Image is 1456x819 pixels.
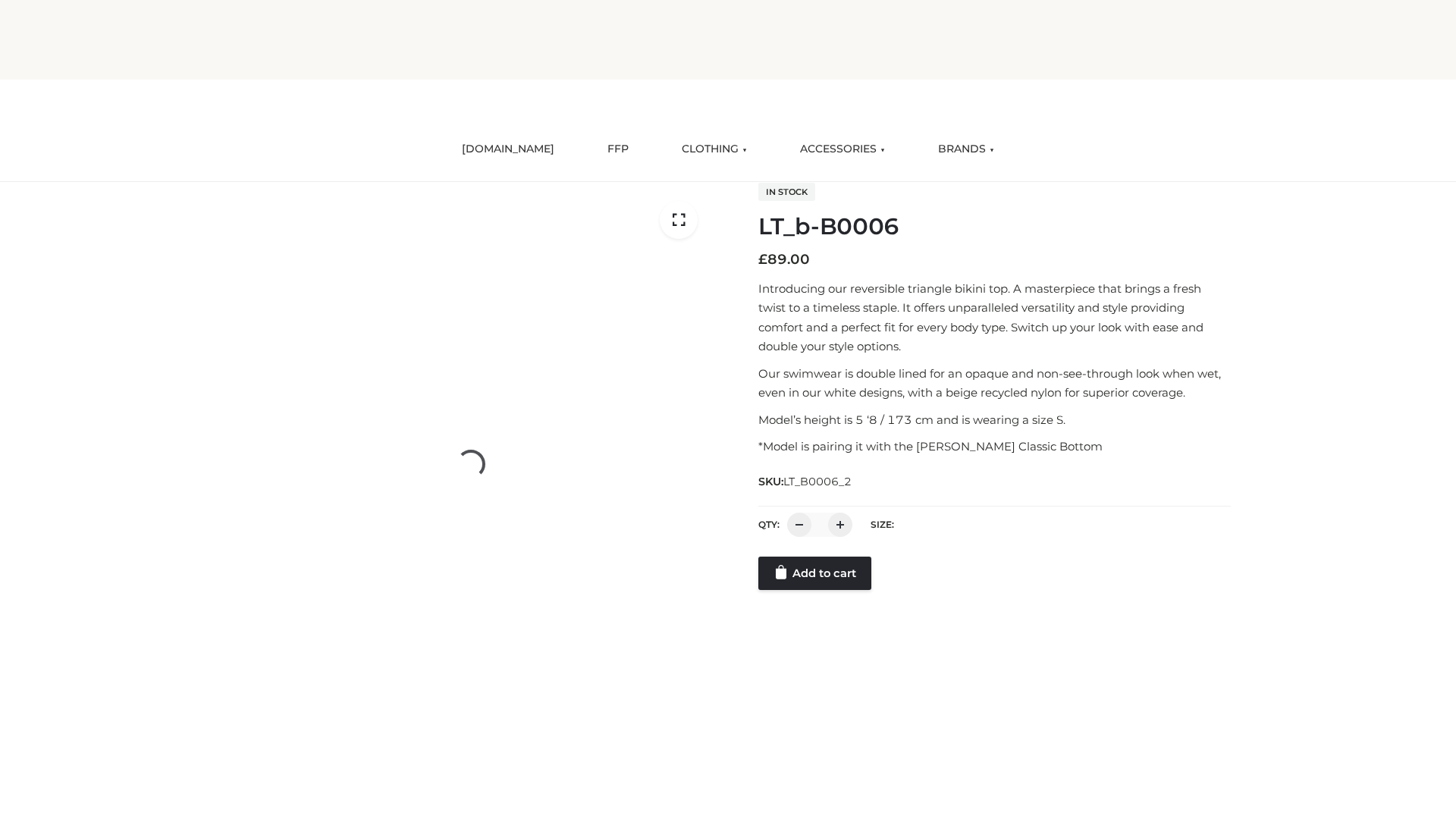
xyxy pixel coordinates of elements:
p: Introducing our reversible triangle bikini top. A masterpiece that brings a fresh twist to a time... [758,279,1231,356]
p: Model’s height is 5 ‘8 / 173 cm and is wearing a size S. [758,410,1231,430]
p: Our swimwear is double lined for an opaque and non-see-through look when wet, even in our white d... [758,364,1231,403]
p: *Model is pairing it with the [PERSON_NAME] Classic Bottom [758,437,1231,457]
span: £ [758,251,767,268]
a: FFP [596,133,640,166]
bdi: 89.00 [758,251,810,268]
span: SKU: [758,472,853,491]
label: Size: [871,519,894,530]
a: [DOMAIN_NAME] [450,133,566,166]
a: CLOTHING [670,133,758,166]
a: BRANDS [927,133,1006,166]
span: LT_B0006_2 [783,475,852,488]
span: In stock [758,183,815,201]
label: QTY: [758,519,780,530]
a: ACCESSORIES [789,133,896,166]
h1: LT_b-B0006 [758,213,1231,240]
a: Add to cart [758,557,871,590]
